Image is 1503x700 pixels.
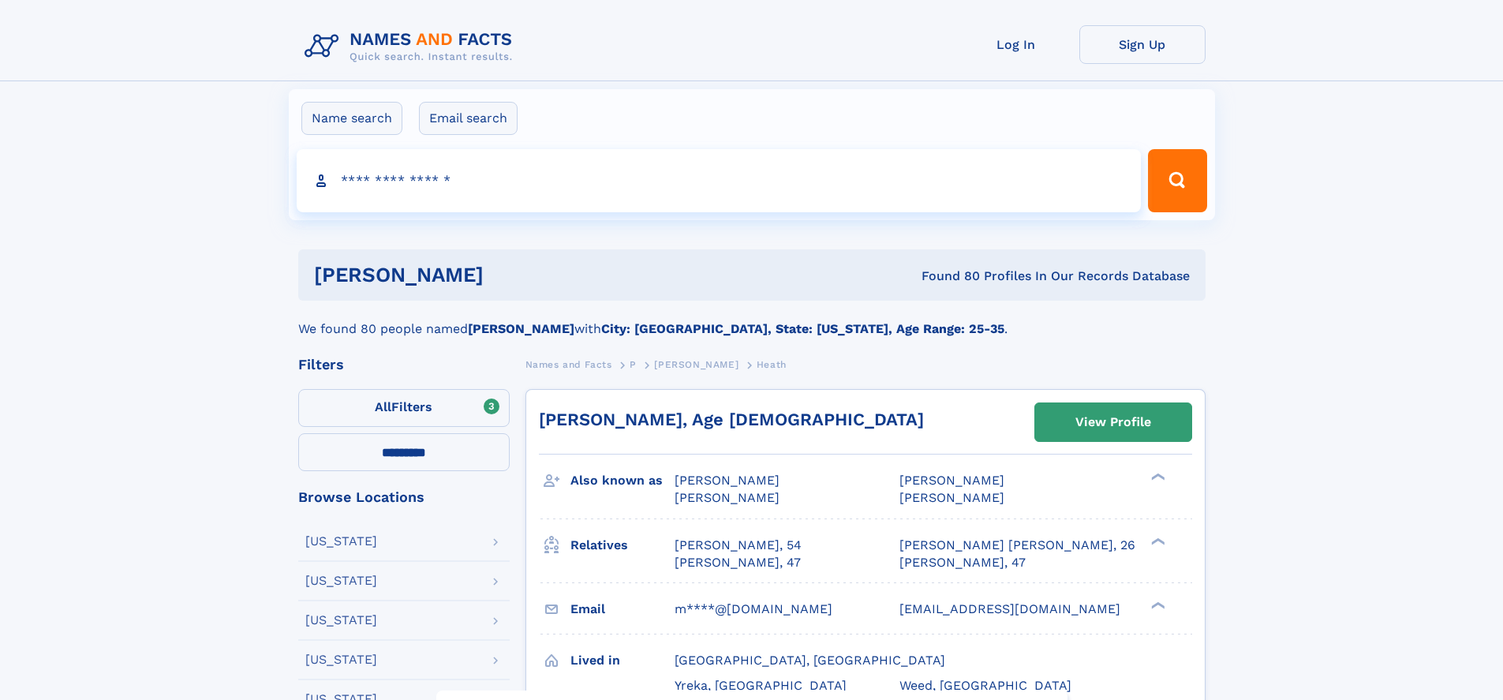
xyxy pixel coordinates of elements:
[675,554,801,571] a: [PERSON_NAME], 47
[630,359,637,370] span: P
[525,354,612,374] a: Names and Facts
[675,473,780,488] span: [PERSON_NAME]
[570,532,675,559] h3: Relatives
[899,537,1135,554] a: [PERSON_NAME] [PERSON_NAME], 26
[298,357,510,372] div: Filters
[375,399,391,414] span: All
[539,410,924,429] a: [PERSON_NAME], Age [DEMOGRAPHIC_DATA]
[1147,472,1166,482] div: ❯
[305,653,377,666] div: [US_STATE]
[305,575,377,587] div: [US_STATE]
[570,467,675,494] h3: Also known as
[899,554,1026,571] a: [PERSON_NAME], 47
[1035,403,1191,441] a: View Profile
[654,359,738,370] span: [PERSON_NAME]
[298,25,525,68] img: Logo Names and Facts
[419,102,518,135] label: Email search
[1075,404,1151,440] div: View Profile
[298,301,1206,339] div: We found 80 people named with .
[675,537,802,554] a: [PERSON_NAME], 54
[297,149,1142,212] input: search input
[314,265,703,285] h1: [PERSON_NAME]
[899,678,1071,693] span: Weed, [GEOGRAPHIC_DATA]
[899,473,1004,488] span: [PERSON_NAME]
[1147,536,1166,546] div: ❯
[301,102,402,135] label: Name search
[675,678,847,693] span: Yreka, [GEOGRAPHIC_DATA]
[675,653,945,668] span: [GEOGRAPHIC_DATA], [GEOGRAPHIC_DATA]
[899,601,1120,616] span: [EMAIL_ADDRESS][DOMAIN_NAME]
[630,354,637,374] a: P
[1079,25,1206,64] a: Sign Up
[654,354,738,374] a: [PERSON_NAME]
[953,25,1079,64] a: Log In
[570,647,675,674] h3: Lived in
[601,321,1004,336] b: City: [GEOGRAPHIC_DATA], State: [US_STATE], Age Range: 25-35
[1147,600,1166,610] div: ❯
[1148,149,1206,212] button: Search Button
[899,490,1004,505] span: [PERSON_NAME]
[570,596,675,623] h3: Email
[702,268,1190,285] div: Found 80 Profiles In Our Records Database
[305,535,377,548] div: [US_STATE]
[468,321,574,336] b: [PERSON_NAME]
[675,490,780,505] span: [PERSON_NAME]
[298,389,510,427] label: Filters
[298,490,510,504] div: Browse Locations
[757,359,787,370] span: Heath
[305,614,377,627] div: [US_STATE]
